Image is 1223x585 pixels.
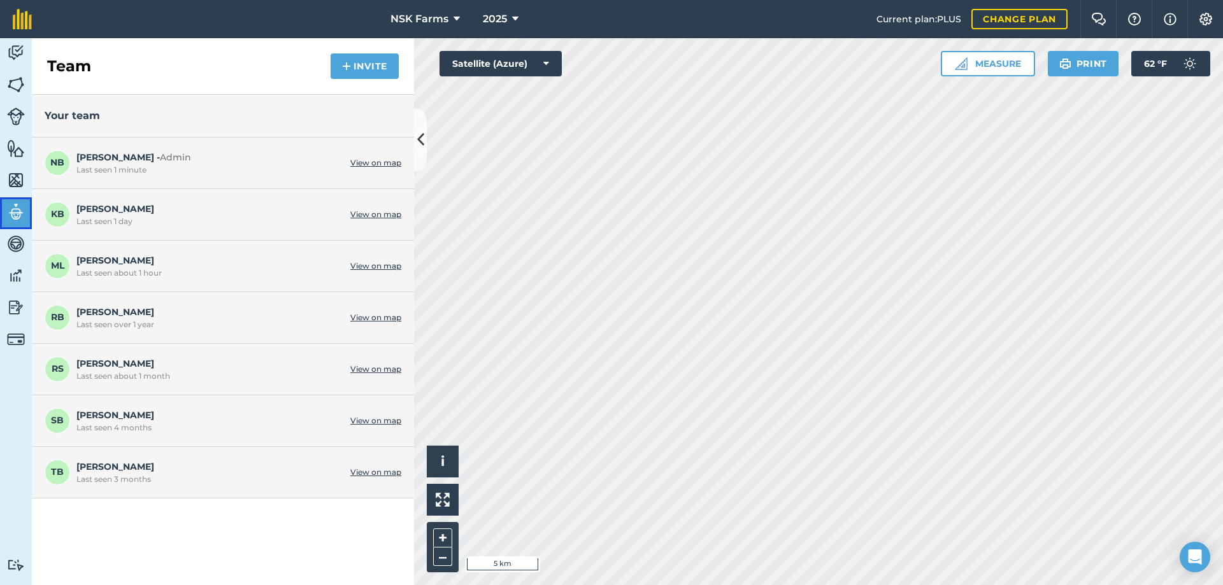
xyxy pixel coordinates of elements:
button: Invite [331,53,399,79]
div: Last seen 1 minute [76,165,344,175]
span: TB [45,460,70,485]
span: [PERSON_NAME] [76,202,344,226]
img: svg+xml;base64,PD94bWwgdmVyc2lvbj0iMS4wIiBlbmNvZGluZz0idXRmLTgiPz4KPCEtLSBHZW5lcmF0b3I6IEFkb2JlIE... [7,559,25,571]
img: svg+xml;base64,PD94bWwgdmVyc2lvbj0iMS4wIiBlbmNvZGluZz0idXRmLTgiPz4KPCEtLSBHZW5lcmF0b3I6IEFkb2JlIE... [7,298,25,317]
img: Two speech bubbles overlapping with the left bubble in the forefront [1091,13,1106,25]
span: RS [45,356,70,382]
img: fieldmargin Logo [13,9,32,29]
span: Admin [160,152,191,163]
a: View on map [350,467,401,477]
div: Last seen over 1 year [76,320,344,330]
img: svg+xml;base64,PD94bWwgdmVyc2lvbj0iMS4wIiBlbmNvZGluZz0idXRmLTgiPz4KPCEtLSBHZW5lcmF0b3I6IEFkb2JlIE... [7,108,25,125]
h2: Team [47,56,91,76]
span: ML [45,253,70,279]
h3: Your team [45,108,401,124]
span: [PERSON_NAME] [76,408,344,432]
div: Last seen about 1 month [76,371,344,381]
span: KB [45,202,70,227]
span: NB [45,150,70,176]
button: 62 °F [1131,51,1210,76]
span: SB [45,408,70,433]
span: 62 ° F [1144,51,1167,76]
span: 2025 [483,11,507,27]
button: Print [1048,51,1119,76]
button: i [427,446,459,477]
img: A cog icon [1198,13,1213,25]
a: View on map [350,416,401,426]
span: i [441,453,445,469]
a: View on map [350,313,401,323]
a: View on map [350,158,401,168]
span: [PERSON_NAME] [76,305,344,329]
span: [PERSON_NAME] - [76,150,344,174]
button: – [433,547,452,566]
a: View on map [350,209,401,220]
img: svg+xml;base64,PD94bWwgdmVyc2lvbj0iMS4wIiBlbmNvZGluZz0idXRmLTgiPz4KPCEtLSBHZW5lcmF0b3I6IEFkb2JlIE... [7,234,25,253]
div: Last seen about 1 hour [76,268,344,278]
span: Current plan : PLUS [876,12,961,26]
img: svg+xml;base64,PHN2ZyB4bWxucz0iaHR0cDovL3d3dy53My5vcmcvMjAwMC9zdmciIHdpZHRoPSIxNCIgaGVpZ2h0PSIyNC... [342,59,351,74]
img: svg+xml;base64,PD94bWwgdmVyc2lvbj0iMS4wIiBlbmNvZGluZz0idXRmLTgiPz4KPCEtLSBHZW5lcmF0b3I6IEFkb2JlIE... [7,43,25,62]
img: svg+xml;base64,PD94bWwgdmVyc2lvbj0iMS4wIiBlbmNvZGluZz0idXRmLTgiPz4KPCEtLSBHZW5lcmF0b3I6IEFkb2JlIE... [7,266,25,285]
div: Last seen 1 day [76,216,344,227]
span: [PERSON_NAME] [76,356,344,381]
img: Ruler icon [955,57,968,70]
span: [PERSON_NAME] [76,460,344,484]
img: svg+xml;base64,PHN2ZyB4bWxucz0iaHR0cDovL3d3dy53My5vcmcvMjAwMC9zdmciIHdpZHRoPSI1NiIgaGVpZ2h0PSI2MC... [7,139,25,158]
img: svg+xml;base64,PHN2ZyB4bWxucz0iaHR0cDovL3d3dy53My5vcmcvMjAwMC9zdmciIHdpZHRoPSIxNyIgaGVpZ2h0PSIxNy... [1164,11,1177,27]
img: svg+xml;base64,PHN2ZyB4bWxucz0iaHR0cDovL3d3dy53My5vcmcvMjAwMC9zdmciIHdpZHRoPSIxOSIgaGVpZ2h0PSIyNC... [1059,56,1071,71]
span: [PERSON_NAME] [76,253,344,278]
img: svg+xml;base64,PD94bWwgdmVyc2lvbj0iMS4wIiBlbmNvZGluZz0idXRmLTgiPz4KPCEtLSBHZW5lcmF0b3I6IEFkb2JlIE... [1177,51,1203,76]
img: svg+xml;base64,PHN2ZyB4bWxucz0iaHR0cDovL3d3dy53My5vcmcvMjAwMC9zdmciIHdpZHRoPSI1NiIgaGVpZ2h0PSI2MC... [7,75,25,94]
a: View on map [350,261,401,271]
div: Last seen 4 months [76,423,344,433]
img: svg+xml;base64,PD94bWwgdmVyc2lvbj0iMS4wIiBlbmNvZGluZz0idXRmLTgiPz4KPCEtLSBHZW5lcmF0b3I6IEFkb2JlIE... [7,202,25,222]
a: View on map [350,364,401,374]
img: svg+xml;base64,PHN2ZyB4bWxucz0iaHR0cDovL3d3dy53My5vcmcvMjAwMC9zdmciIHdpZHRoPSI1NiIgaGVpZ2h0PSI2MC... [7,171,25,190]
button: Measure [941,51,1035,76]
button: Satellite (Azure) [440,51,562,76]
img: Four arrows, one pointing top left, one top right, one bottom right and the last bottom left [436,493,450,507]
img: A question mark icon [1127,13,1142,25]
div: Last seen 3 months [76,474,344,484]
img: svg+xml;base64,PD94bWwgdmVyc2lvbj0iMS4wIiBlbmNvZGluZz0idXRmLTgiPz4KPCEtLSBHZW5lcmF0b3I6IEFkb2JlIE... [7,330,25,348]
span: NSK Farms [390,11,448,27]
span: RB [45,305,70,330]
a: Change plan [971,9,1068,29]
button: + [433,528,452,547]
div: Open Intercom Messenger [1180,542,1210,572]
